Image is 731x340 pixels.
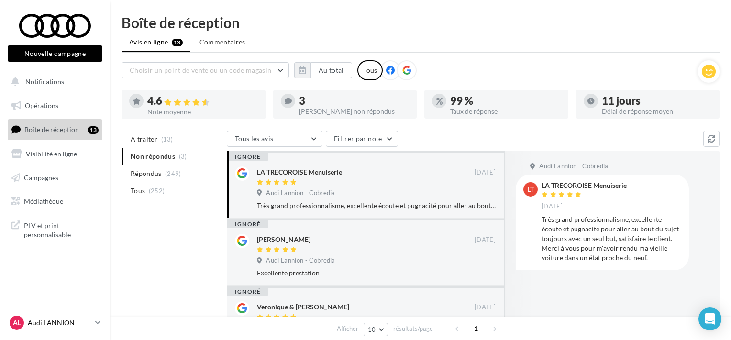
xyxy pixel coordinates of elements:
[310,62,352,78] button: Au total
[199,37,245,47] span: Commentaires
[475,168,496,177] span: [DATE]
[257,235,310,244] div: [PERSON_NAME]
[602,108,712,115] div: Délai de réponse moyen
[235,134,274,143] span: Tous les avis
[147,96,258,107] div: 4.6
[539,162,608,171] span: Audi Lannion - Cobredia
[257,268,496,278] div: Excellente prestation
[368,326,376,333] span: 10
[294,62,352,78] button: Au total
[357,60,383,80] div: Tous
[475,303,496,312] span: [DATE]
[6,119,104,140] a: Boîte de réception13
[24,125,79,133] span: Boîte de réception
[257,201,496,210] div: Très grand professionnalisme, excellente écoute et pugnacité pour aller au bout du sujet toujours...
[227,220,268,228] div: ignoré
[337,324,358,333] span: Afficher
[450,108,561,115] div: Taux de réponse
[6,191,104,211] a: Médiathèque
[149,187,165,195] span: (252)
[450,96,561,106] div: 99 %
[122,62,289,78] button: Choisir un point de vente ou un code magasin
[131,134,157,144] span: A traiter
[257,167,342,177] div: LA TRECOROISE Menuiserie
[24,173,58,181] span: Campagnes
[25,101,58,110] span: Opérations
[299,96,410,106] div: 3
[131,169,162,178] span: Répondus
[6,72,100,92] button: Notifications
[266,189,335,197] span: Audi Lannion - Cobredia
[13,318,21,328] span: AL
[227,153,268,161] div: ignoré
[468,321,484,336] span: 1
[8,314,102,332] a: AL Audi LANNION
[227,288,268,296] div: ignoré
[266,256,335,265] span: Audi Lannion - Cobredia
[475,236,496,244] span: [DATE]
[326,131,398,147] button: Filtrer par note
[88,126,99,134] div: 13
[24,219,99,240] span: PLV et print personnalisable
[698,307,721,330] div: Open Intercom Messenger
[602,96,712,106] div: 11 jours
[227,131,322,147] button: Tous les avis
[165,170,181,177] span: (249)
[26,150,77,158] span: Visibilité en ligne
[25,77,64,86] span: Notifications
[6,96,104,116] a: Opérations
[299,108,410,115] div: [PERSON_NAME] non répondus
[364,323,388,336] button: 10
[6,168,104,188] a: Campagnes
[8,45,102,62] button: Nouvelle campagne
[147,109,258,115] div: Note moyenne
[28,318,91,328] p: Audi LANNION
[122,15,720,30] div: Boîte de réception
[542,182,627,189] div: LA TRECOROISE Menuiserie
[24,197,63,205] span: Médiathèque
[6,215,104,243] a: PLV et print personnalisable
[393,324,433,333] span: résultats/page
[6,144,104,164] a: Visibilité en ligne
[161,135,173,143] span: (13)
[542,215,681,263] div: Très grand professionnalisme, excellente écoute et pugnacité pour aller au bout du sujet toujours...
[542,202,563,211] span: [DATE]
[257,302,349,312] div: Veronique & [PERSON_NAME]
[130,66,271,74] span: Choisir un point de vente ou un code magasin
[527,185,534,194] span: LT
[131,186,145,196] span: Tous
